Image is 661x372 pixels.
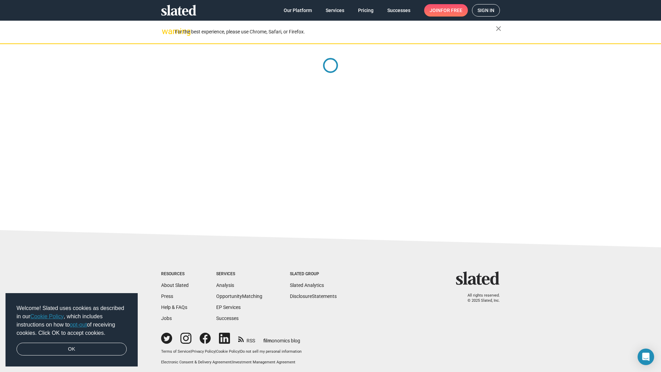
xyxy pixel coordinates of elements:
[216,282,234,288] a: Analysis
[430,4,462,17] span: Join
[478,4,494,16] span: Sign in
[382,4,416,17] a: Successes
[215,349,216,354] span: |
[17,304,127,337] span: Welcome! Slated uses cookies as described in our , which includes instructions on how to of recei...
[161,349,190,354] a: Terms of Service
[441,4,462,17] span: for free
[326,4,344,17] span: Services
[424,4,468,17] a: Joinfor free
[161,316,172,321] a: Jobs
[472,4,500,17] a: Sign in
[161,360,231,364] a: Electronic Consent & Delivery Agreement
[290,282,324,288] a: Slated Analytics
[239,349,240,354] span: |
[161,304,187,310] a: Help & FAQs
[161,293,173,299] a: Press
[190,349,191,354] span: |
[17,343,127,356] a: dismiss cookie message
[232,360,295,364] a: Investment Management Agreement
[6,293,138,367] div: cookieconsent
[460,293,500,303] p: All rights reserved. © 2025 Slated, Inc.
[638,349,654,365] div: Open Intercom Messenger
[161,271,189,277] div: Resources
[231,360,232,364] span: |
[358,4,374,17] span: Pricing
[320,4,350,17] a: Services
[290,271,337,277] div: Slated Group
[162,27,170,35] mat-icon: warning
[290,293,337,299] a: DisclosureStatements
[240,349,302,354] button: Do not sell my personal information
[30,313,64,319] a: Cookie Policy
[278,4,317,17] a: Our Platform
[263,332,300,344] a: filmonomics blog
[216,271,262,277] div: Services
[494,24,503,33] mat-icon: close
[216,349,239,354] a: Cookie Policy
[216,316,239,321] a: Successes
[216,304,241,310] a: EP Services
[238,333,255,344] a: RSS
[191,349,215,354] a: Privacy Policy
[387,4,410,17] span: Successes
[216,293,262,299] a: OpportunityMatching
[353,4,379,17] a: Pricing
[161,282,189,288] a: About Slated
[263,338,272,343] span: film
[284,4,312,17] span: Our Platform
[175,27,496,37] div: For the best experience, please use Chrome, Safari, or Firefox.
[70,322,87,328] a: opt-out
